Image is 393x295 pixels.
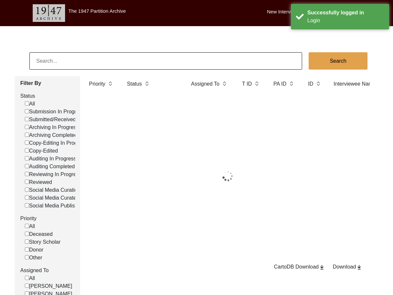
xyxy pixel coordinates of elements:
img: download-button.png [319,264,325,270]
label: Donor [25,246,43,254]
label: T ID [242,80,252,88]
input: [PERSON_NAME] [25,284,29,288]
div: Download [333,263,362,271]
input: Deceased [25,232,29,236]
label: Copy-Edited [25,147,58,155]
input: Archiving Completed [25,133,29,137]
label: Archiving Completed [25,131,77,139]
input: All [25,101,29,106]
input: Copy-Edited [25,148,29,153]
label: Reviewing In Progress [25,171,81,178]
label: All [25,100,35,108]
input: Donor [25,247,29,252]
img: sort-button.png [145,80,149,87]
label: Assigned To [20,267,75,274]
img: sort-button.png [289,80,294,87]
label: PA ID [273,80,286,88]
button: Search [309,52,367,70]
label: All [25,274,35,282]
div: Successfully logged in [307,9,384,17]
label: The 1947 Partition Archive [68,8,126,14]
input: Reviewing In Progress [25,172,29,176]
input: Search... [29,52,302,70]
input: Social Media Curation In Progress [25,188,29,192]
label: New Interview [267,8,298,16]
input: Other [25,255,29,259]
img: 1*9EBHIOzhE1XfMYoKz1JcsQ.gif [203,160,252,192]
input: Story Scholar [25,239,29,244]
label: Deceased [25,230,53,238]
input: Copy-Editing In Progress [25,140,29,145]
label: Status [20,92,75,100]
label: Copy-Editing In Progress [25,139,87,147]
input: Auditing Completed [25,164,29,168]
label: Assigned To [191,80,219,88]
label: Social Media Curation In Progress [25,186,109,194]
input: Archiving In Progress [25,125,29,129]
label: Social Media Curated [25,194,79,202]
label: Social Media Published [25,202,83,210]
label: Submitted/Received [25,116,76,123]
img: header-logo.png [33,4,65,22]
label: [PERSON_NAME] [25,282,72,290]
label: Filter By [20,79,75,87]
label: Auditing Completed [25,163,75,171]
div: CartoDB Download [274,263,325,271]
input: Social Media Published [25,203,29,207]
label: Archiving In Progress [25,123,79,131]
label: Story Scholar [25,238,60,246]
label: Priority [89,80,105,88]
input: Submission In Progress [25,109,29,113]
label: ID [308,80,313,88]
label: Interviewee Name [333,80,376,88]
input: Social Media Curated [25,195,29,200]
label: Reviewed [25,178,52,186]
input: Submitted/Received [25,117,29,121]
label: Auditing In Progress [25,155,76,163]
input: Auditing In Progress [25,156,29,160]
img: download-button.png [356,264,362,270]
label: Other [25,254,42,262]
img: sort-button.png [108,80,112,87]
img: sort-button.png [222,80,227,87]
label: Status [127,80,142,88]
label: Priority [20,215,75,222]
img: sort-button.png [316,80,320,87]
input: All [25,224,29,228]
input: All [25,276,29,280]
label: All [25,222,35,230]
img: sort-button.png [254,80,259,87]
input: Reviewed [25,180,29,184]
div: Login [307,17,384,25]
label: Submission In Progress [25,108,84,116]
